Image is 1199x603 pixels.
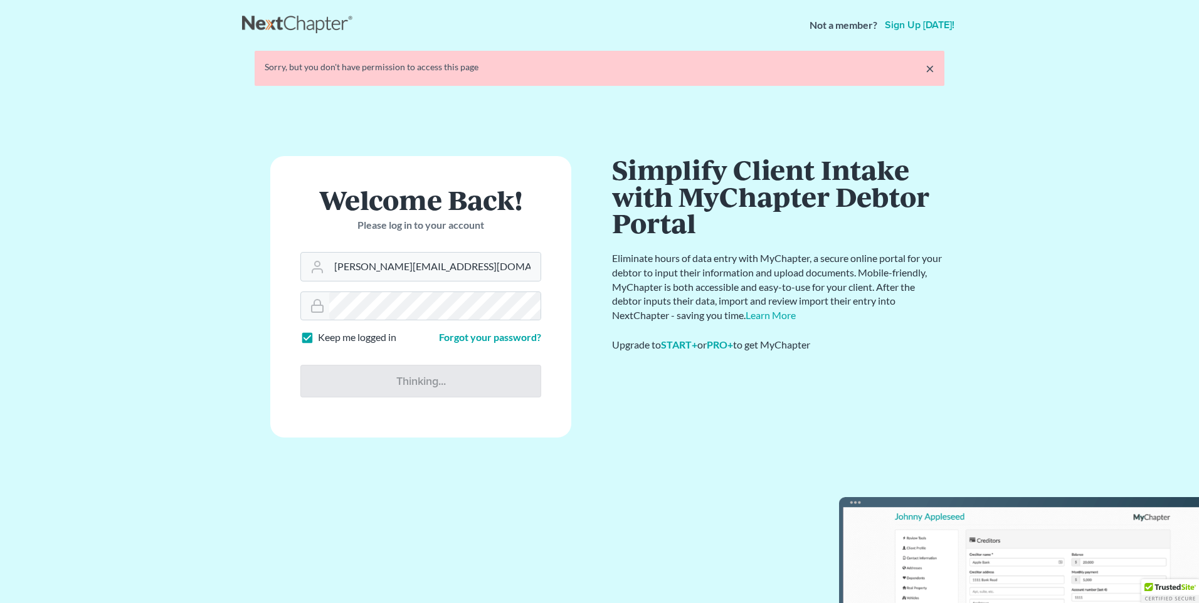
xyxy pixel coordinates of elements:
[318,330,396,345] label: Keep me logged in
[810,18,877,33] strong: Not a member?
[746,309,796,321] a: Learn More
[300,218,541,233] p: Please log in to your account
[300,365,541,397] input: Thinking...
[1141,579,1199,603] div: TrustedSite Certified
[612,251,944,323] p: Eliminate hours of data entry with MyChapter, a secure online portal for your debtor to input the...
[329,253,541,280] input: Email Address
[612,156,944,236] h1: Simplify Client Intake with MyChapter Debtor Portal
[882,20,957,30] a: Sign up [DATE]!
[707,338,733,350] a: PRO+
[661,338,697,350] a: START+
[926,61,934,76] a: ×
[612,338,944,352] div: Upgrade to or to get MyChapter
[300,186,541,213] h1: Welcome Back!
[439,331,541,343] a: Forgot your password?
[265,61,934,73] div: Sorry, but you don't have permission to access this page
